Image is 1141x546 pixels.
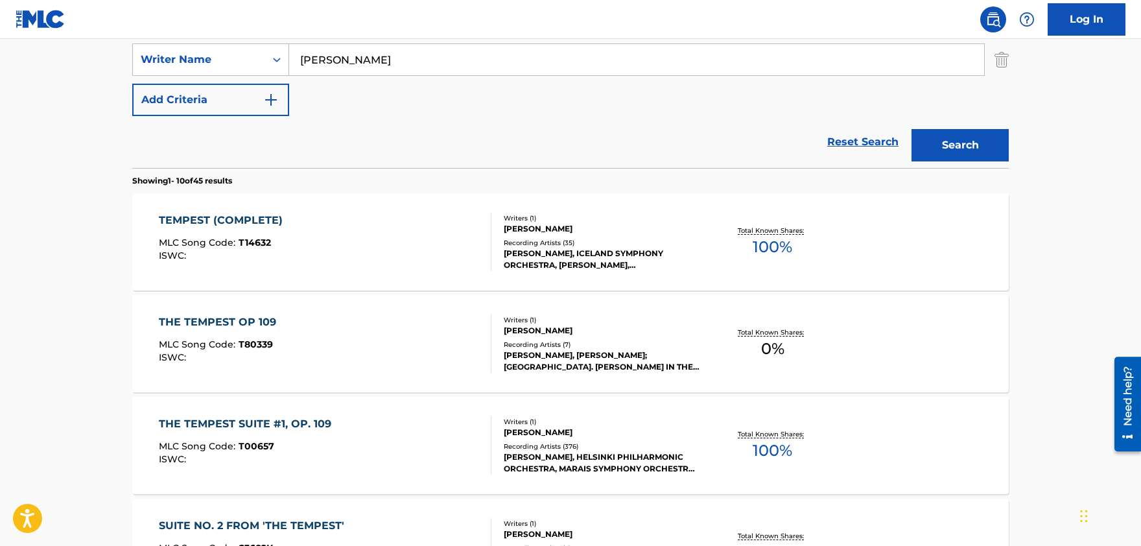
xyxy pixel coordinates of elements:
[753,235,792,259] span: 100 %
[1019,12,1035,27] img: help
[159,338,239,350] span: MLC Song Code :
[1105,350,1141,458] iframe: Resource Center
[738,531,807,541] p: Total Known Shares:
[159,250,189,261] span: ISWC :
[159,518,351,534] div: SUITE NO. 2 FROM 'THE TEMPEST'
[141,52,257,67] div: Writer Name
[761,337,784,361] span: 0 %
[504,315,700,325] div: Writers ( 1 )
[504,451,700,475] div: [PERSON_NAME], HELSINKI PHILHARMONIC ORCHESTRA, MARAIS SYMPHONY ORCHESTRA, MARAIS SYMPHONY ORCHES...
[504,417,700,427] div: Writers ( 1 )
[504,248,700,271] div: [PERSON_NAME], ICELAND SYMPHONY ORCHESTRA, [PERSON_NAME], [PERSON_NAME], ICELAND SYMPHONY ORCHEST...
[16,10,65,29] img: MLC Logo
[504,325,700,337] div: [PERSON_NAME]
[159,440,239,452] span: MLC Song Code :
[159,237,239,248] span: MLC Song Code :
[994,43,1009,76] img: Delete Criterion
[504,350,700,373] div: [PERSON_NAME], [PERSON_NAME]; [GEOGRAPHIC_DATA]. [PERSON_NAME] IN THE FIELDS ORCHESTRA, [PERSON_N...
[132,295,1009,392] a: THE TEMPEST OP 109MLC Song Code:T80339ISWC:Writers (1)[PERSON_NAME]Recording Artists (7)[PERSON_N...
[753,439,792,462] span: 100 %
[504,213,700,223] div: Writers ( 1 )
[1048,3,1125,36] a: Log In
[985,12,1001,27] img: search
[132,193,1009,291] a: TEMPEST (COMPLETE)MLC Song Code:T14632ISWC:Writers (1)[PERSON_NAME]Recording Artists (35)[PERSON_...
[504,238,700,248] div: Recording Artists ( 35 )
[159,351,189,363] span: ISWC :
[504,519,700,528] div: Writers ( 1 )
[239,338,273,350] span: T80339
[159,453,189,465] span: ISWC :
[1080,497,1088,536] div: Drag
[738,429,807,439] p: Total Known Shares:
[159,416,338,432] div: THE TEMPEST SUITE #1, OP. 109
[1076,484,1141,546] iframe: Chat Widget
[980,6,1006,32] a: Public Search
[1014,6,1040,32] div: Help
[132,175,232,187] p: Showing 1 - 10 of 45 results
[821,128,905,156] a: Reset Search
[263,92,279,108] img: 9d2ae6d4665cec9f34b9.svg
[912,129,1009,161] button: Search
[504,442,700,451] div: Recording Artists ( 376 )
[504,340,700,350] div: Recording Artists ( 7 )
[504,223,700,235] div: [PERSON_NAME]
[738,327,807,337] p: Total Known Shares:
[159,315,283,330] div: THE TEMPEST OP 109
[239,440,274,452] span: T00657
[239,237,271,248] span: T14632
[738,226,807,235] p: Total Known Shares:
[132,397,1009,494] a: THE TEMPEST SUITE #1, OP. 109MLC Song Code:T00657ISWC:Writers (1)[PERSON_NAME]Recording Artists (...
[132,84,289,116] button: Add Criteria
[504,427,700,438] div: [PERSON_NAME]
[159,213,289,228] div: TEMPEST (COMPLETE)
[504,528,700,540] div: [PERSON_NAME]
[132,3,1009,168] form: Search Form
